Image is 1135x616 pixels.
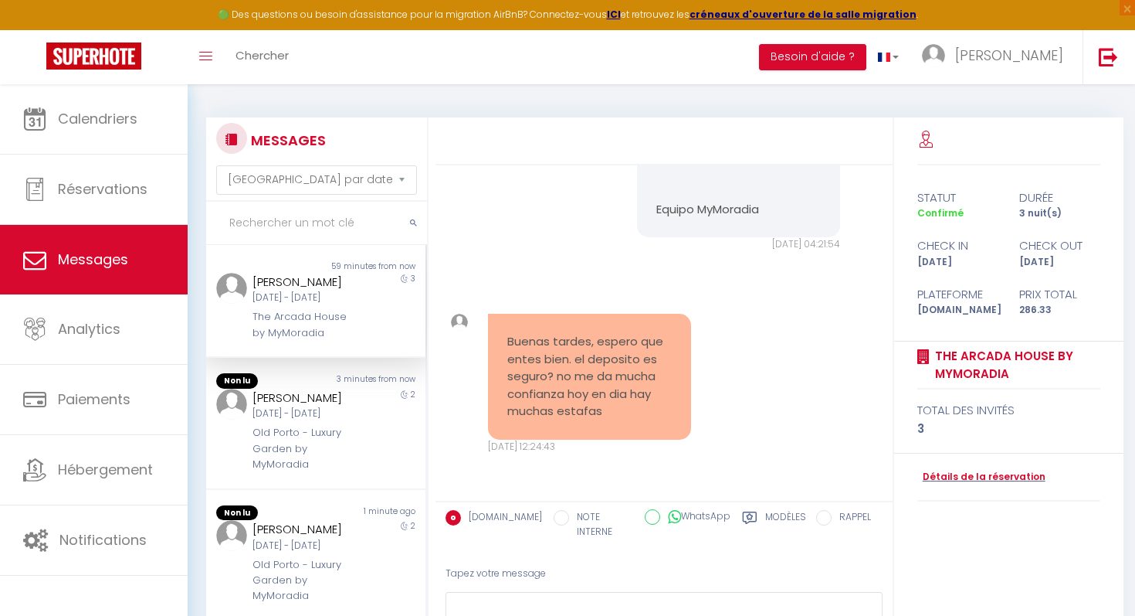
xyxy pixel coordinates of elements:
[252,539,361,553] div: [DATE] - [DATE]
[58,109,137,128] span: Calendriers
[910,30,1082,84] a: ... [PERSON_NAME]
[58,460,153,479] span: Hébergement
[917,401,1101,420] div: total des invités
[917,420,1101,438] div: 3
[411,389,415,400] span: 2
[507,333,672,420] pre: Buenas tardes, espero que entes bien. el deposito es seguro? no me da mucha confianza hoy en dia ...
[569,510,633,539] label: NOTE INTERNE
[656,201,821,219] p: Equipo MyMoradia
[224,30,300,84] a: Chercher
[765,510,806,542] label: Modèles
[1009,303,1111,318] div: 286.33
[252,309,361,341] div: The Arcada House by MyMoradia
[488,440,691,454] div: [DATE] 12:24:43
[1009,237,1111,255] div: check out
[58,319,120,339] span: Analytics
[917,206,964,220] span: Confirmé
[235,47,289,63] span: Chercher
[247,123,326,158] h3: MESSAGES
[907,255,1009,270] div: [DATE]
[637,237,840,252] div: [DATE] 04:21:54
[759,44,866,70] button: Besoin d'aide ?
[411,520,415,532] span: 2
[1009,189,1111,207] div: durée
[59,530,147,550] span: Notifications
[216,505,258,521] span: Non lu
[1009,285,1111,304] div: Prix total
[252,425,361,472] div: Old Porto - Luxury Garden by MyMoradia
[252,520,361,539] div: [PERSON_NAME]
[316,260,425,273] div: 59 minutes from now
[907,303,1009,318] div: [DOMAIN_NAME]
[411,273,415,284] span: 3
[12,6,59,53] button: Ouvrir le widget de chat LiveChat
[252,407,361,421] div: [DATE] - [DATE]
[907,285,1009,304] div: Plateforme
[58,390,130,409] span: Paiements
[907,189,1009,207] div: statut
[216,373,258,389] span: Non lu
[1009,255,1111,270] div: [DATE]
[955,46,1063,65] span: [PERSON_NAME]
[922,44,945,67] img: ...
[907,237,1009,255] div: check in
[1099,47,1118,66] img: logout
[689,8,916,21] a: créneaux d'ouverture de la salle migration
[316,505,425,521] div: 1 minute ago
[461,510,542,527] label: [DOMAIN_NAME]
[58,250,128,269] span: Messages
[917,470,1045,485] a: Détails de la réservation
[316,373,425,389] div: 3 minutes from now
[206,202,427,245] input: Rechercher un mot clé
[58,179,147,199] span: Réservations
[252,389,361,407] div: [PERSON_NAME]
[1009,206,1111,221] div: 3 nuit(s)
[252,273,361,291] div: [PERSON_NAME]
[216,389,247,420] img: ...
[216,273,247,304] img: ...
[451,314,468,331] img: ...
[446,555,883,593] div: Tapez votre message
[216,520,247,551] img: ...
[832,510,871,527] label: RAPPEL
[252,291,361,305] div: [DATE] - [DATE]
[930,347,1101,383] a: The Arcada House by MyMoradia
[252,557,361,604] div: Old Porto - Luxury Garden by MyMoradia
[607,8,621,21] a: ICI
[46,43,141,70] img: Super Booking
[660,509,730,526] label: WhatsApp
